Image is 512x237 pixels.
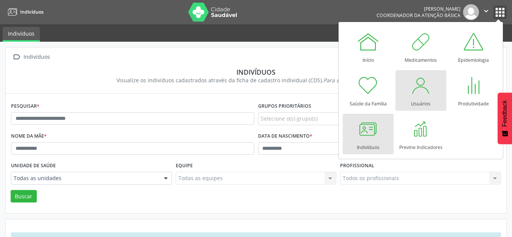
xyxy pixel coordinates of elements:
[343,70,394,111] a: Saúde da Família
[377,12,460,19] span: Coordenador da Atenção Básica
[14,174,156,182] span: Todas as unidades
[323,77,395,84] i: Para saber mais,
[261,115,318,122] span: Selecione o(s) grupo(s)
[22,52,51,63] div: Indivíduos
[343,27,394,67] a: Início
[20,9,44,15] span: Indivíduos
[498,93,512,144] button: Feedback - Mostrar pesquisa
[343,114,394,154] a: Indivíduos
[448,27,499,67] a: Epidemiologia
[176,160,193,172] label: Equipe
[463,4,479,20] img: img
[340,160,374,172] label: Profissional
[11,190,37,203] button: Buscar
[11,100,39,112] label: Pesquisar
[395,114,446,154] a: Previne Indicadores
[16,68,496,76] div: Indivíduos
[258,100,311,112] label: Grupos prioritários
[482,7,490,15] i: 
[16,76,496,84] div: Visualize os indivíduos cadastrados através da ficha de cadastro individual (CDS).
[3,27,40,42] a: Indivíduos
[395,27,446,67] a: Medicamentos
[11,52,51,63] a:  Indivíduos
[11,52,22,63] i: 
[377,6,460,12] div: [PERSON_NAME]
[501,100,508,127] span: Feedback
[11,130,47,142] label: Nome da mãe
[11,160,56,172] label: Unidade de saúde
[493,6,507,19] button: apps
[258,130,312,142] label: Data de nascimento
[395,70,446,111] a: Usuários
[448,70,499,111] a: Produtividade
[5,6,44,18] a: Indivíduos
[479,4,493,20] button: 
